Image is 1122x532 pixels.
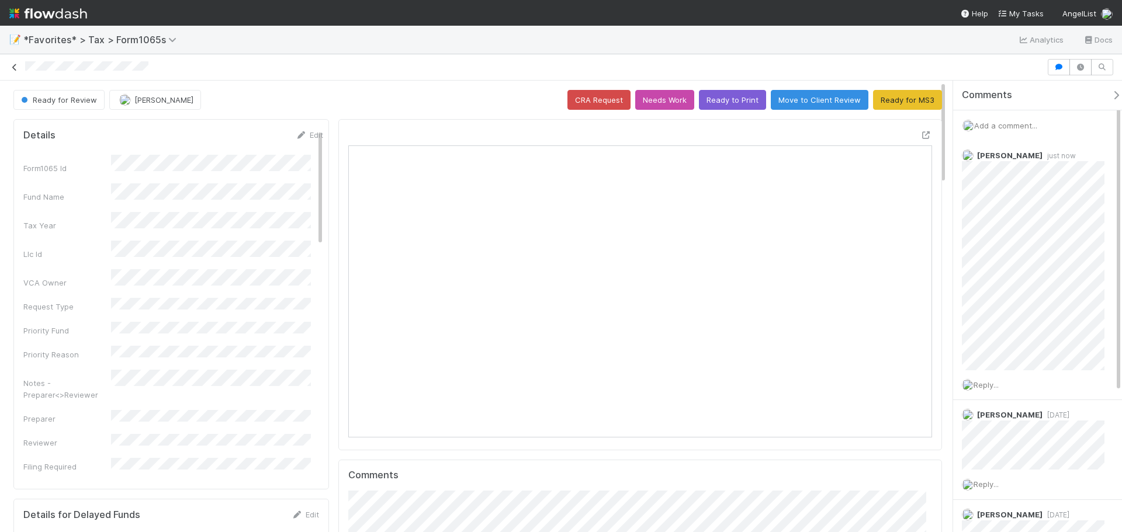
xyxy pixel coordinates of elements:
[109,90,201,110] button: [PERSON_NAME]
[23,277,111,288] div: VCA Owner
[23,413,111,425] div: Preparer
[23,130,56,141] h5: Details
[1083,33,1113,47] a: Docs
[567,90,631,110] button: CRA Request
[1043,411,1069,419] span: [DATE]
[998,8,1044,19] a: My Tasks
[962,120,974,131] img: avatar_cfa6ccaa-c7d9-46b3-b608-2ec56ecf97ad.png
[23,248,111,260] div: Llc Id
[1101,8,1113,20] img: avatar_cfa6ccaa-c7d9-46b3-b608-2ec56ecf97ad.png
[23,437,111,448] div: Reviewer
[960,8,988,19] div: Help
[23,34,182,46] span: *Favorites* > Tax > Form1065s
[771,90,868,110] button: Move to Client Review
[23,220,111,231] div: Tax Year
[1043,151,1076,160] span: just now
[962,379,974,391] img: avatar_cfa6ccaa-c7d9-46b3-b608-2ec56ecf97ad.png
[1062,9,1096,18] span: AngelList
[635,90,694,110] button: Needs Work
[962,479,974,491] img: avatar_cfa6ccaa-c7d9-46b3-b608-2ec56ecf97ad.png
[998,9,1044,18] span: My Tasks
[9,34,21,44] span: 📝
[962,149,974,161] img: avatar_cfa6ccaa-c7d9-46b3-b608-2ec56ecf97ad.png
[9,4,87,23] img: logo-inverted-e16ddd16eac7371096b0.svg
[974,479,999,489] span: Reply...
[974,121,1037,130] span: Add a comment...
[974,380,999,390] span: Reply...
[119,94,131,106] img: avatar_cfa6ccaa-c7d9-46b3-b608-2ec56ecf97ad.png
[23,509,140,521] h5: Details for Delayed Funds
[23,325,111,336] div: Priority Fund
[962,89,1012,101] span: Comments
[977,410,1043,419] span: [PERSON_NAME]
[23,349,111,360] div: Priority Reason
[348,470,932,481] h5: Comments
[23,461,111,472] div: Filing Required
[1018,33,1064,47] a: Analytics
[134,95,193,105] span: [PERSON_NAME]
[23,377,111,401] div: Notes - Preparer<>Reviewer
[23,162,111,174] div: Form1065 Id
[977,510,1043,519] span: [PERSON_NAME]
[699,90,766,110] button: Ready to Print
[23,191,111,203] div: Fund Name
[962,509,974,520] img: avatar_66854b90-094e-431f-b713-6ac88429a2b8.png
[292,510,319,519] a: Edit
[873,90,942,110] button: Ready for MS3
[23,301,111,312] div: Request Type
[296,130,323,140] a: Edit
[1043,510,1069,519] span: [DATE]
[962,409,974,420] img: avatar_45ea4894-10ca-450f-982d-dabe3bd75b0b.png
[977,151,1043,160] span: [PERSON_NAME]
